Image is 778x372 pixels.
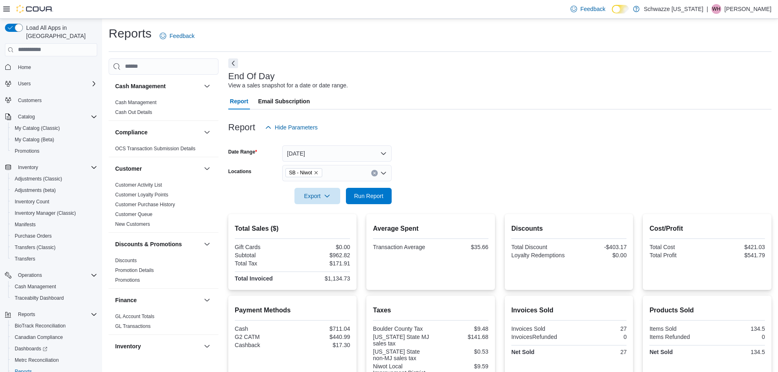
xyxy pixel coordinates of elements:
[432,363,488,370] div: $9.59
[709,244,765,250] div: $421.03
[262,119,321,136] button: Hide Parameters
[115,128,147,136] h3: Compliance
[11,174,65,184] a: Adjustments (Classic)
[235,342,291,348] div: Cashback
[15,125,60,131] span: My Catalog (Classic)
[707,4,708,14] p: |
[15,357,59,363] span: Metrc Reconciliation
[373,244,429,250] div: Transaction Average
[511,305,627,315] h2: Invoices Sold
[649,252,705,258] div: Total Profit
[294,342,350,348] div: $17.30
[235,260,291,267] div: Total Tax
[8,281,100,292] button: Cash Management
[8,242,100,253] button: Transfers (Classic)
[11,321,97,331] span: BioTrack Reconciliation
[11,146,97,156] span: Promotions
[373,325,429,332] div: Boulder County Tax
[709,325,765,332] div: 134.5
[115,99,156,106] span: Cash Management
[711,4,721,14] div: William Hester
[511,334,567,340] div: InvoicesRefunded
[709,349,765,355] div: 134.5
[18,311,35,318] span: Reports
[11,282,59,292] a: Cash Management
[115,82,166,90] h3: Cash Management
[18,64,31,71] span: Home
[15,198,49,205] span: Inventory Count
[11,332,97,342] span: Canadian Compliance
[8,185,100,196] button: Adjustments (beta)
[373,224,488,234] h2: Average Spent
[644,4,703,14] p: Schwazze [US_STATE]
[109,180,218,232] div: Customer
[235,325,291,332] div: Cash
[115,165,201,173] button: Customer
[11,220,39,229] a: Manifests
[115,212,152,217] a: Customer Queue
[115,109,152,115] a: Cash Out Details
[115,165,142,173] h3: Customer
[511,349,535,355] strong: Net Sold
[2,61,100,73] button: Home
[15,270,45,280] button: Operations
[230,93,248,109] span: Report
[314,170,319,175] button: Remove SB - Niwot from selection in this group
[294,325,350,332] div: $711.04
[115,109,152,116] span: Cash Out Details
[580,5,605,13] span: Feedback
[15,323,66,329] span: BioTrack Reconciliation
[709,252,765,258] div: $541.79
[8,196,100,207] button: Inventory Count
[15,62,97,72] span: Home
[115,267,154,274] span: Promotion Details
[115,323,151,330] span: GL Transactions
[202,341,212,351] button: Inventory
[115,314,154,319] a: GL Account Totals
[11,123,63,133] a: My Catalog (Classic)
[294,244,350,250] div: $0.00
[115,296,137,304] h3: Finance
[11,123,97,133] span: My Catalog (Classic)
[8,207,100,219] button: Inventory Manager (Classic)
[11,146,43,156] a: Promotions
[8,230,100,242] button: Purchase Orders
[109,25,152,42] h1: Reports
[11,344,51,354] a: Dashboards
[115,202,175,207] a: Customer Purchase History
[380,170,387,176] button: Open list of options
[15,79,97,89] span: Users
[109,98,218,120] div: Cash Management
[115,240,201,248] button: Discounts & Promotions
[23,24,97,40] span: Load All Apps in [GEOGRAPHIC_DATA]
[115,192,168,198] a: Customer Loyalty Points
[258,93,310,109] span: Email Subscription
[346,188,392,204] button: Run Report
[571,252,626,258] div: $0.00
[15,163,97,172] span: Inventory
[2,270,100,281] button: Operations
[15,163,41,172] button: Inventory
[8,253,100,265] button: Transfers
[649,224,765,234] h2: Cost/Profit
[18,164,38,171] span: Inventory
[2,94,100,106] button: Customers
[228,71,275,81] h3: End Of Day
[2,78,100,89] button: Users
[115,257,137,264] span: Discounts
[11,293,67,303] a: Traceabilty Dashboard
[289,169,312,177] span: SB - Niwot
[11,231,55,241] a: Purchase Orders
[228,81,348,90] div: View a sales snapshot for a date or date range.
[115,240,182,248] h3: Discounts & Promotions
[2,309,100,320] button: Reports
[15,310,97,319] span: Reports
[294,334,350,340] div: $440.99
[612,5,629,13] input: Dark Mode
[115,277,140,283] span: Promotions
[18,114,35,120] span: Catalog
[11,197,97,207] span: Inventory Count
[567,1,609,17] a: Feedback
[571,334,626,340] div: 0
[115,100,156,105] a: Cash Management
